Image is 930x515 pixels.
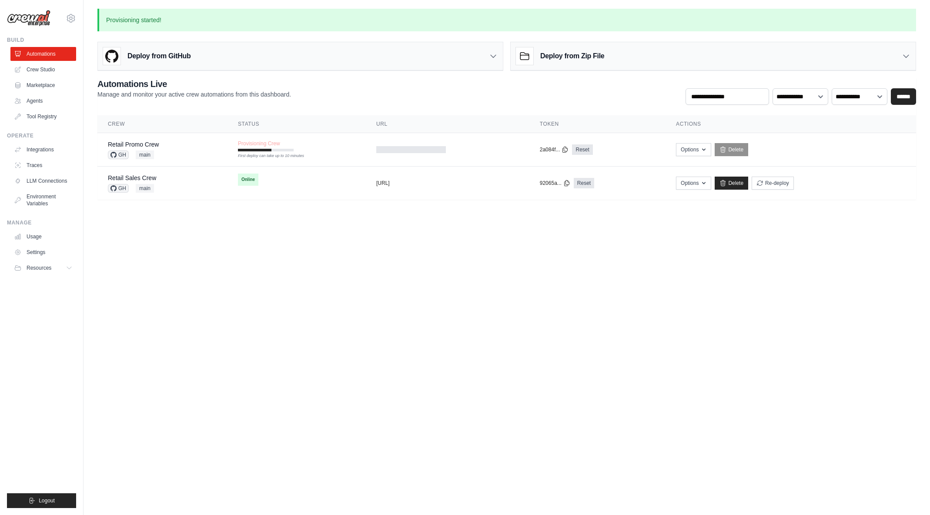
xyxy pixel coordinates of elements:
a: Retail Sales Crew [108,174,156,181]
a: Usage [10,230,76,244]
a: Traces [10,158,76,172]
button: Logout [7,493,76,508]
div: Manage [7,219,76,226]
div: Operate [7,132,76,139]
a: Tool Registry [10,110,76,124]
button: 92065a... [540,180,570,187]
span: Resources [27,264,51,271]
a: Delete [715,143,748,156]
button: Options [676,143,711,156]
th: Token [529,115,666,133]
a: Marketplace [10,78,76,92]
th: Crew [97,115,227,133]
span: main [136,184,154,193]
img: Logo [7,10,50,27]
th: Status [227,115,366,133]
a: Retail Promo Crew [108,141,159,148]
a: Delete [715,177,748,190]
a: Integrations [10,143,76,157]
span: GH [108,184,129,193]
h3: Deploy from Zip File [540,51,604,61]
h2: Automations Live [97,78,291,90]
img: GitHub Logo [103,47,120,65]
a: Automations [10,47,76,61]
a: Agents [10,94,76,108]
button: Options [676,177,711,190]
span: Provisioning Crew [238,140,280,147]
a: Settings [10,245,76,259]
a: LLM Connections [10,174,76,188]
span: Online [238,174,258,186]
a: Crew Studio [10,63,76,77]
th: URL [366,115,529,133]
p: Manage and monitor your active crew automations from this dashboard. [97,90,291,99]
div: Build [7,37,76,43]
span: main [136,150,154,159]
button: Re-deploy [752,177,794,190]
span: GH [108,150,129,159]
div: First deploy can take up to 10 minutes [238,153,294,159]
p: Provisioning started! [97,9,916,31]
a: Environment Variables [10,190,76,211]
a: Reset [572,144,592,155]
a: Reset [574,178,594,188]
th: Actions [666,115,916,133]
button: Resources [10,261,76,275]
span: Logout [39,497,55,504]
h3: Deploy from GitHub [127,51,191,61]
button: 2a084f... [540,146,569,153]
